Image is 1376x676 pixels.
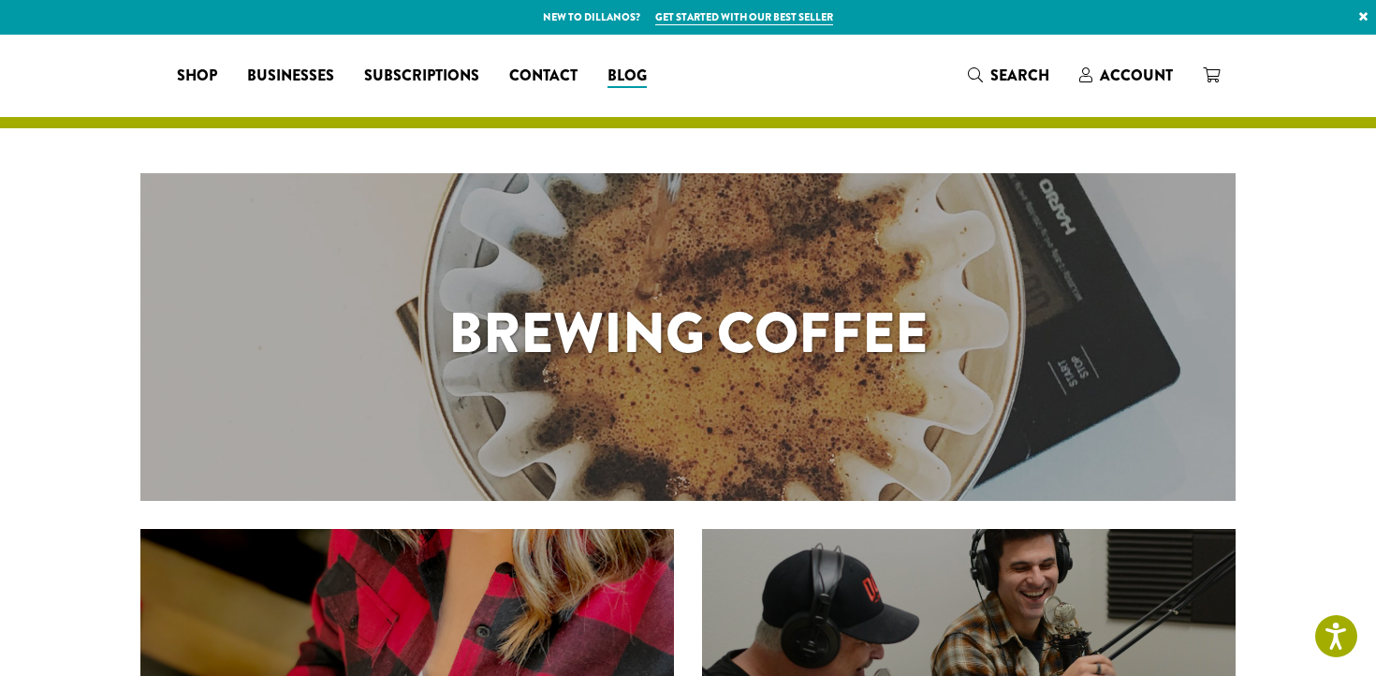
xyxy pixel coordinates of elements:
span: Businesses [247,65,334,88]
a: Shop [162,61,232,91]
a: Search [953,60,1064,91]
span: Contact [509,65,578,88]
span: Shop [177,65,217,88]
span: Blog [607,65,647,88]
span: Search [990,65,1049,86]
h1: Brewing Coffee [140,291,1236,375]
span: Account [1100,65,1173,86]
a: Get started with our best seller [655,9,833,25]
a: Brewing Coffee [140,173,1236,501]
span: Subscriptions [364,65,479,88]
